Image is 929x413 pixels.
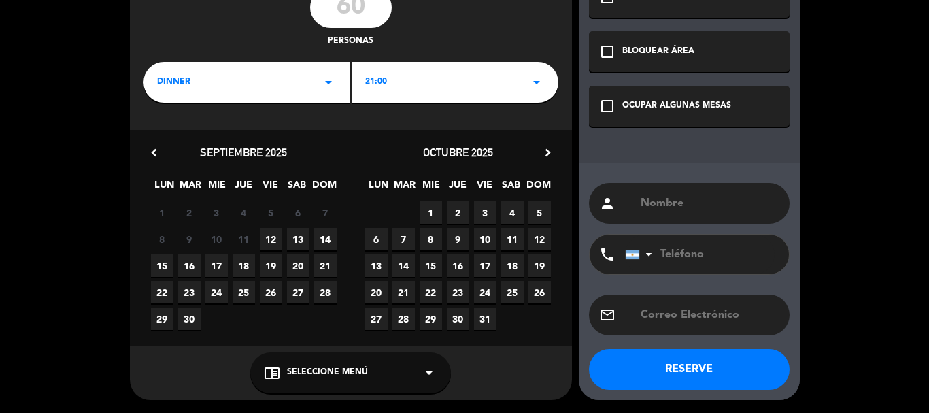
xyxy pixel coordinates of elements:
[528,228,551,250] span: 12
[365,254,388,277] span: 13
[157,76,190,89] span: dinner
[178,281,201,303] span: 23
[205,254,228,277] span: 17
[233,281,255,303] span: 25
[206,177,229,199] span: MIE
[541,146,555,160] i: chevron_right
[599,307,615,323] i: email
[501,201,524,224] span: 4
[639,194,779,213] input: Nombre
[447,201,469,224] span: 2
[528,201,551,224] span: 5
[501,254,524,277] span: 18
[528,281,551,303] span: 26
[474,201,496,224] span: 3
[151,281,173,303] span: 22
[365,308,388,330] span: 27
[447,228,469,250] span: 9
[264,365,280,381] i: chrome_reader_mode
[287,281,309,303] span: 27
[365,228,388,250] span: 6
[420,254,442,277] span: 15
[153,177,175,199] span: LUN
[200,146,287,159] span: septiembre 2025
[260,228,282,250] span: 12
[421,365,437,381] i: arrow_drop_down
[151,201,173,224] span: 1
[392,254,415,277] span: 14
[392,281,415,303] span: 21
[314,254,337,277] span: 21
[626,235,657,274] div: Argentina: +54
[178,308,201,330] span: 30
[260,201,282,224] span: 5
[473,177,496,199] span: VIE
[328,35,373,48] span: personas
[420,228,442,250] span: 8
[423,146,493,159] span: octubre 2025
[178,201,201,224] span: 2
[151,254,173,277] span: 15
[314,228,337,250] span: 14
[474,254,496,277] span: 17
[420,177,443,199] span: MIE
[205,228,228,250] span: 10
[447,254,469,277] span: 16
[287,228,309,250] span: 13
[392,228,415,250] span: 7
[474,228,496,250] span: 10
[259,177,282,199] span: VIE
[528,254,551,277] span: 19
[447,177,469,199] span: JUE
[233,228,255,250] span: 11
[205,281,228,303] span: 24
[260,281,282,303] span: 26
[233,201,255,224] span: 4
[474,281,496,303] span: 24
[500,177,522,199] span: SAB
[233,254,255,277] span: 18
[178,254,201,277] span: 16
[151,308,173,330] span: 29
[599,44,615,60] i: check_box_outline_blank
[287,201,309,224] span: 6
[625,235,775,274] input: Teléfono
[287,254,309,277] span: 20
[286,177,308,199] span: SAB
[314,201,337,224] span: 7
[501,281,524,303] span: 25
[447,308,469,330] span: 30
[599,98,615,114] i: check_box_outline_blank
[365,76,387,89] span: 21:00
[180,177,202,199] span: MAR
[151,228,173,250] span: 8
[420,201,442,224] span: 1
[639,305,779,325] input: Correo Electrónico
[260,254,282,277] span: 19
[287,366,368,380] span: Seleccione Menú
[147,146,161,160] i: chevron_left
[205,201,228,224] span: 3
[420,281,442,303] span: 22
[447,281,469,303] span: 23
[528,74,545,90] i: arrow_drop_down
[474,308,496,330] span: 31
[501,228,524,250] span: 11
[233,177,255,199] span: JUE
[365,281,388,303] span: 20
[314,281,337,303] span: 28
[599,195,615,212] i: person
[526,177,549,199] span: DOM
[178,228,201,250] span: 9
[589,349,790,390] button: RESERVE
[392,308,415,330] span: 28
[599,246,615,263] i: phone
[622,45,694,59] div: BLOQUEAR ÁREA
[622,99,731,113] div: OCUPAR ALGUNAS MESAS
[312,177,335,199] span: DOM
[320,74,337,90] i: arrow_drop_down
[420,308,442,330] span: 29
[367,177,390,199] span: LUN
[394,177,416,199] span: MAR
